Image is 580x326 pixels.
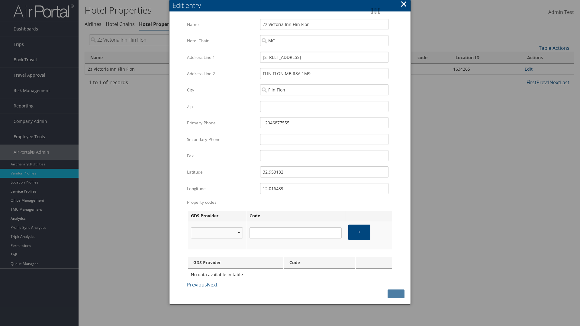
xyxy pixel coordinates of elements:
[187,84,256,96] label: City
[188,211,246,222] th: GDS Provider
[284,257,355,269] th: Code: activate to sort column ascending
[188,269,392,280] td: No data available in table
[172,1,411,10] div: Edit entry
[187,68,256,79] label: Address Line 2
[187,281,207,288] a: Previous
[187,150,256,161] label: Fax
[187,101,256,112] label: Zip
[187,117,256,129] label: Primary Phone
[207,281,217,288] a: Next
[187,134,256,145] label: Secondary Phone
[187,183,256,194] label: Longitude
[356,257,392,269] th: : activate to sort column ascending
[187,52,256,63] label: Address Line 1
[188,257,283,269] th: GDS Provider: activate to sort column descending
[187,35,256,46] label: Hotel Chain
[187,166,256,178] label: Latitude
[348,225,370,240] button: +
[187,19,256,30] label: Name
[187,199,393,205] label: Property codes
[246,211,345,222] th: Code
